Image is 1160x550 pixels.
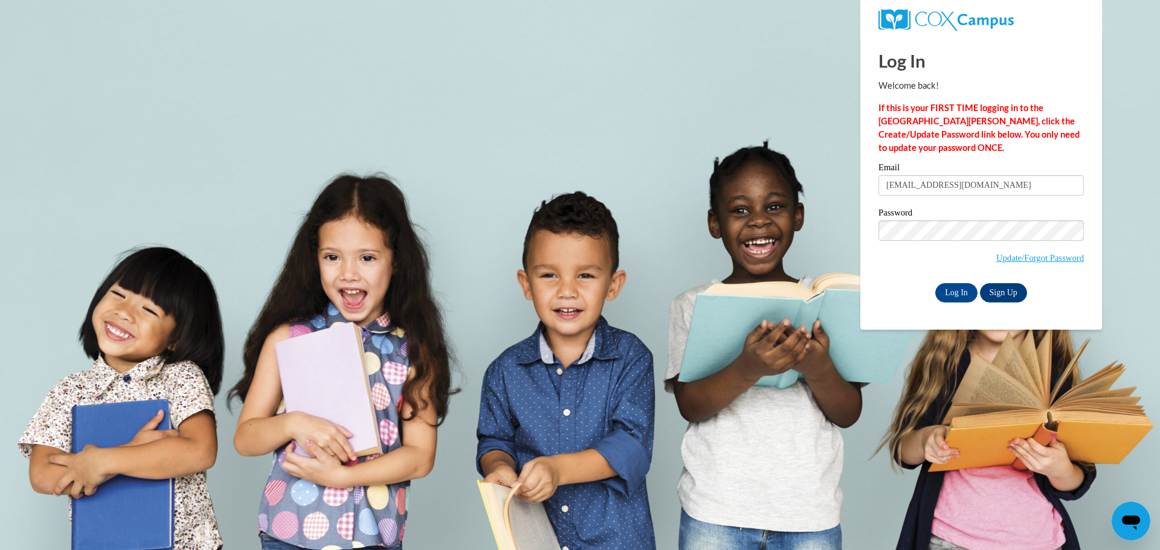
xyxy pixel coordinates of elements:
[996,253,1084,263] a: Update/Forgot Password
[878,208,1084,220] label: Password
[935,283,978,302] input: Log In
[1112,502,1150,540] iframe: Button to launch messaging window
[878,79,1084,92] p: Welcome back!
[878,48,1084,73] h1: Log In
[878,9,1014,31] img: COX Campus
[980,283,1027,302] a: Sign Up
[878,163,1084,175] label: Email
[878,103,1080,153] strong: If this is your FIRST TIME logging in to the [GEOGRAPHIC_DATA][PERSON_NAME], click the Create/Upd...
[878,9,1084,31] a: COX Campus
